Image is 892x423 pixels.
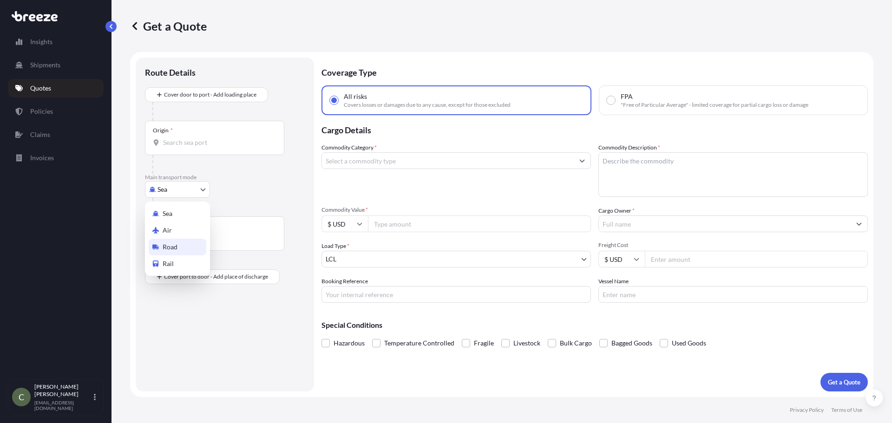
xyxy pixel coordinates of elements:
p: Get a Quote [130,19,207,33]
p: Cargo Details [321,115,868,143]
span: Rail [163,259,174,268]
span: Road [163,242,177,252]
span: Air [163,226,172,235]
p: Coverage Type [321,58,868,85]
span: Sea [163,209,172,218]
div: Select transport [145,202,210,276]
